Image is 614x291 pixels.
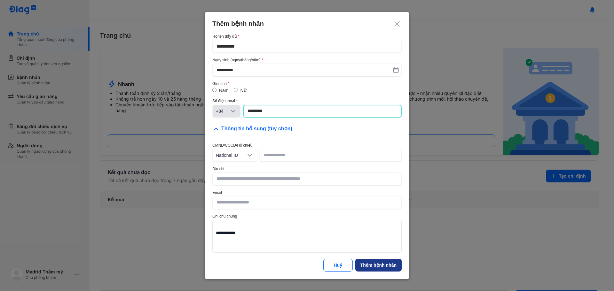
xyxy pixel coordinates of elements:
[212,214,402,218] div: Ghi chú chung
[212,34,402,39] div: Họ tên đầy đủ
[219,88,229,93] label: Nam
[212,58,402,62] div: Ngày sinh (ngày/tháng/năm)
[212,19,402,28] div: Thêm bệnh nhân
[212,190,402,195] div: Email
[212,167,402,171] div: Địa chỉ
[212,81,402,86] div: Giới tính
[221,125,292,133] span: Thông tin bổ sung (tùy chọn)
[355,259,402,272] button: Thêm bệnh nhân
[212,143,402,148] div: CMND/CCCD/Hộ chiếu
[360,262,397,268] div: Thêm bệnh nhân
[216,108,229,114] div: +84
[216,152,246,158] div: National ID
[323,259,353,272] button: Huỷ
[240,88,247,93] label: Nữ
[212,99,402,103] div: Số điện thoại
